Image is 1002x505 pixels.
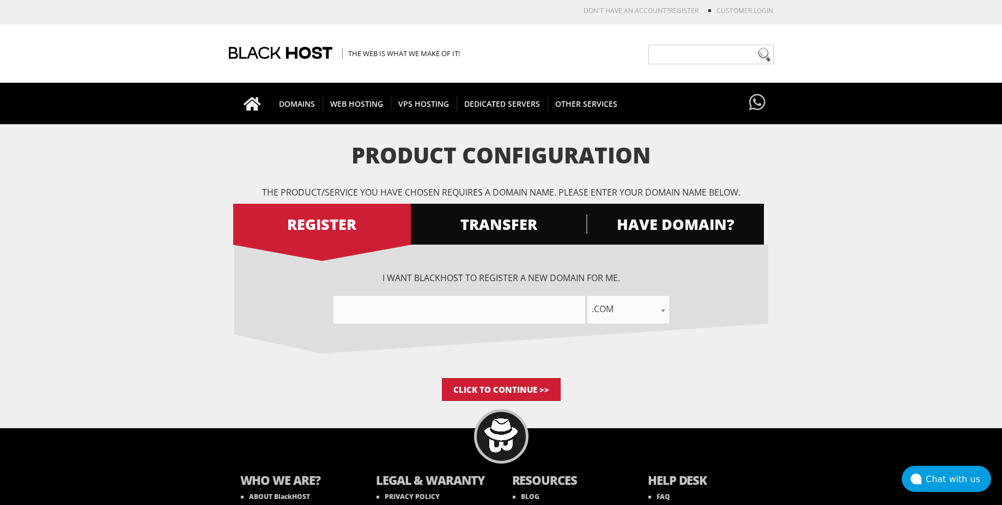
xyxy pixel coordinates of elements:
[648,492,670,501] a: FAQ
[512,472,627,491] b: RESOURCES
[271,96,323,111] span: DOMAINS
[376,492,440,501] a: PRIVACY POLICY
[648,45,774,64] input: Need help?
[902,466,991,492] button: Chat with us
[234,143,768,167] h1: Product Configuration
[587,296,669,324] span: .com
[513,492,539,501] a: BLOG
[548,83,625,124] a: OTHER SERVICES
[376,472,490,491] b: LEGAL & WARANTY
[746,83,768,123] a: Have questions?
[233,215,411,234] span: REGISTER
[271,83,323,124] a: DOMAINS
[233,83,272,124] a: Go to homepage
[391,83,457,124] a: VPS HOSTING
[410,204,587,245] a: TRANSFER
[241,492,310,501] a: ABOUT BlackHOST
[587,301,669,317] span: .com
[233,204,411,245] a: REGISTER
[410,215,587,234] span: TRANSFER
[926,474,991,484] div: Chat with us
[586,215,764,234] span: HAVE DOMAIN?
[323,83,391,124] a: WEB HOSTING
[234,186,768,198] p: The product/service you have chosen requires a domain name. Please enter your domain name below.
[323,96,391,111] span: WEB HOSTING
[567,6,699,15] li: Don't have an account?
[586,204,764,245] a: HAVE DOMAIN?
[669,6,699,15] a: REGISTER
[457,83,548,124] a: DEDICATED SERVERS
[234,272,768,324] div: I want BlackHOST to register a new domain for me.
[342,48,460,58] span: The Web is what we make of it!
[548,96,625,111] span: OTHER SERVICES
[442,378,561,401] input: Click to Continue >>
[648,472,762,491] b: HELP DESK
[484,418,518,453] img: BlackHOST mascont, Blacky.
[240,472,355,491] b: WHO WE ARE?
[457,96,548,111] span: DEDICATED SERVERS
[391,96,457,111] span: VPS HOSTING
[716,6,773,15] a: Customer Login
